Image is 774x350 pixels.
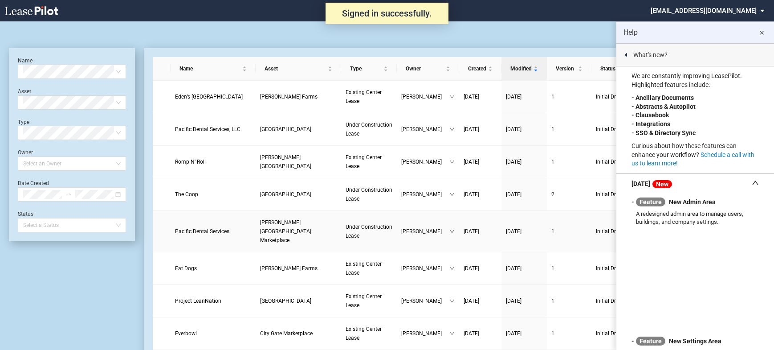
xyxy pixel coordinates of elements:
th: Name [171,57,256,81]
span: Initial Draft [596,264,648,273]
a: Under Construction Lease [346,120,392,138]
span: Created [468,64,486,73]
a: [PERSON_NAME][GEOGRAPHIC_DATA] [260,153,337,171]
span: Pacific Dental Services [175,228,229,235]
span: down [449,331,455,336]
a: [PERSON_NAME] Farms [260,92,337,101]
span: 1 [551,265,554,272]
th: Created [459,57,501,81]
th: Status [591,57,658,81]
span: [PERSON_NAME] [401,157,449,166]
a: Eden’s [GEOGRAPHIC_DATA] [175,92,251,101]
a: Existing Center Lease [346,325,392,342]
span: 1 [551,126,554,132]
span: Existing Center Lease [346,293,382,309]
th: Asset [256,57,341,81]
span: [DATE] [506,159,521,165]
span: 1 [551,159,554,165]
a: 1 [551,296,587,305]
span: Modified [510,64,532,73]
span: Fat Dogs [175,265,197,272]
a: [DATE] [464,92,497,101]
a: [DATE] [464,264,497,273]
span: Initial Draft [596,329,648,338]
span: [DATE] [464,265,479,272]
span: Pacific Dental Services, LLC [175,126,240,132]
a: [DATE] [464,190,497,199]
a: Project LeanNation [175,296,251,305]
span: Initial Draft [596,296,648,305]
span: [DATE] [506,330,521,337]
span: [DATE] [506,126,521,132]
a: [DATE] [464,227,497,236]
span: Initial Draft [596,157,648,166]
a: Existing Center Lease [346,292,392,310]
span: [PERSON_NAME] [401,227,449,236]
span: [DATE] [464,330,479,337]
a: Everbowl [175,329,251,338]
span: Existing Center Lease [346,326,382,341]
a: [GEOGRAPHIC_DATA] [260,190,337,199]
span: Under Construction Lease [346,122,392,137]
a: [DATE] [506,296,542,305]
span: The Coop [175,191,198,198]
span: down [449,298,455,304]
span: Initial Draft [596,227,648,236]
span: swap-right [65,191,72,198]
span: Morrison Ranch [260,154,311,169]
span: [DATE] [506,265,521,272]
span: Version [556,64,576,73]
span: 1 [551,94,554,100]
th: Type [341,57,397,81]
a: [DATE] [506,157,542,166]
a: Fat Dogs [175,264,251,273]
label: Status [18,211,33,217]
span: 1 [551,298,554,304]
span: [PERSON_NAME] [401,264,449,273]
a: 1 [551,157,587,166]
span: Romp N’ Roll [175,159,206,165]
span: Existing Center Lease [346,261,382,276]
span: [DATE] [464,298,479,304]
span: [DATE] [464,191,479,198]
a: Pacific Dental Services [175,227,251,236]
span: [DATE] [464,159,479,165]
span: Under Construction Lease [346,224,392,239]
span: Project LeanNation [175,298,221,304]
span: Asset [265,64,326,73]
span: Type [350,64,382,73]
span: Owner [406,64,444,73]
span: down [449,159,455,165]
a: [GEOGRAPHIC_DATA] [260,296,337,305]
span: [PERSON_NAME] [401,125,449,134]
span: [DATE] [464,126,479,132]
span: Initial Draft [596,92,648,101]
span: [PERSON_NAME] [401,296,449,305]
a: [DATE] [464,157,497,166]
a: [DATE] [464,329,497,338]
span: Status [600,64,643,73]
a: Existing Center Lease [346,259,392,277]
span: [DATE] [464,228,479,235]
span: Eden’s Echo Farmstead Country Store [175,94,243,100]
span: Initial Draft [596,190,648,199]
th: Modified [501,57,547,81]
a: [DATE] [506,329,542,338]
a: [PERSON_NAME][GEOGRAPHIC_DATA] Marketplace [260,218,337,245]
a: [DATE] [464,296,497,305]
a: Existing Center Lease [346,153,392,171]
a: 1 [551,92,587,101]
a: 1 [551,329,587,338]
span: Kiley Ranch Marketplace [260,219,311,243]
span: [DATE] [506,298,521,304]
th: Version [547,57,591,81]
span: Initial Draft [596,125,648,134]
span: down [449,229,455,234]
span: [PERSON_NAME] [401,190,449,199]
span: 1 [551,330,554,337]
span: down [449,192,455,197]
a: City Gate Marketplace [260,329,337,338]
span: 1 [551,228,554,235]
span: 2 [551,191,554,198]
a: 1 [551,227,587,236]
